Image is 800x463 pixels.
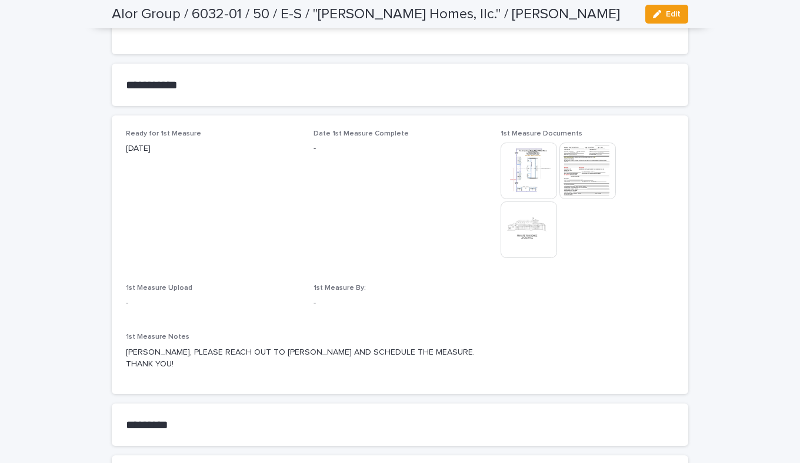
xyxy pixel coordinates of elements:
h2: Alor Group / 6032-01 / 50 / E-S / "[PERSON_NAME] Homes, llc." / [PERSON_NAME] [112,6,620,23]
span: 1st Measure Documents [501,130,582,137]
span: Edit [666,10,681,18]
span: Date 1st Measure Complete [314,130,409,137]
p: - [126,297,299,309]
p: [PERSON_NAME], PLEASE REACH OUT TO [PERSON_NAME] AND SCHEDULE THE MEASURE. THANK YOU! [126,346,674,371]
span: 1st Measure Notes [126,333,189,340]
p: - [314,143,487,155]
p: [DATE] [126,143,299,155]
button: Edit [645,5,688,24]
p: - [314,297,487,309]
span: Ready for 1st Measure [126,130,201,137]
span: 1st Measure By: [314,285,366,292]
span: 1st Measure Upload [126,285,192,292]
